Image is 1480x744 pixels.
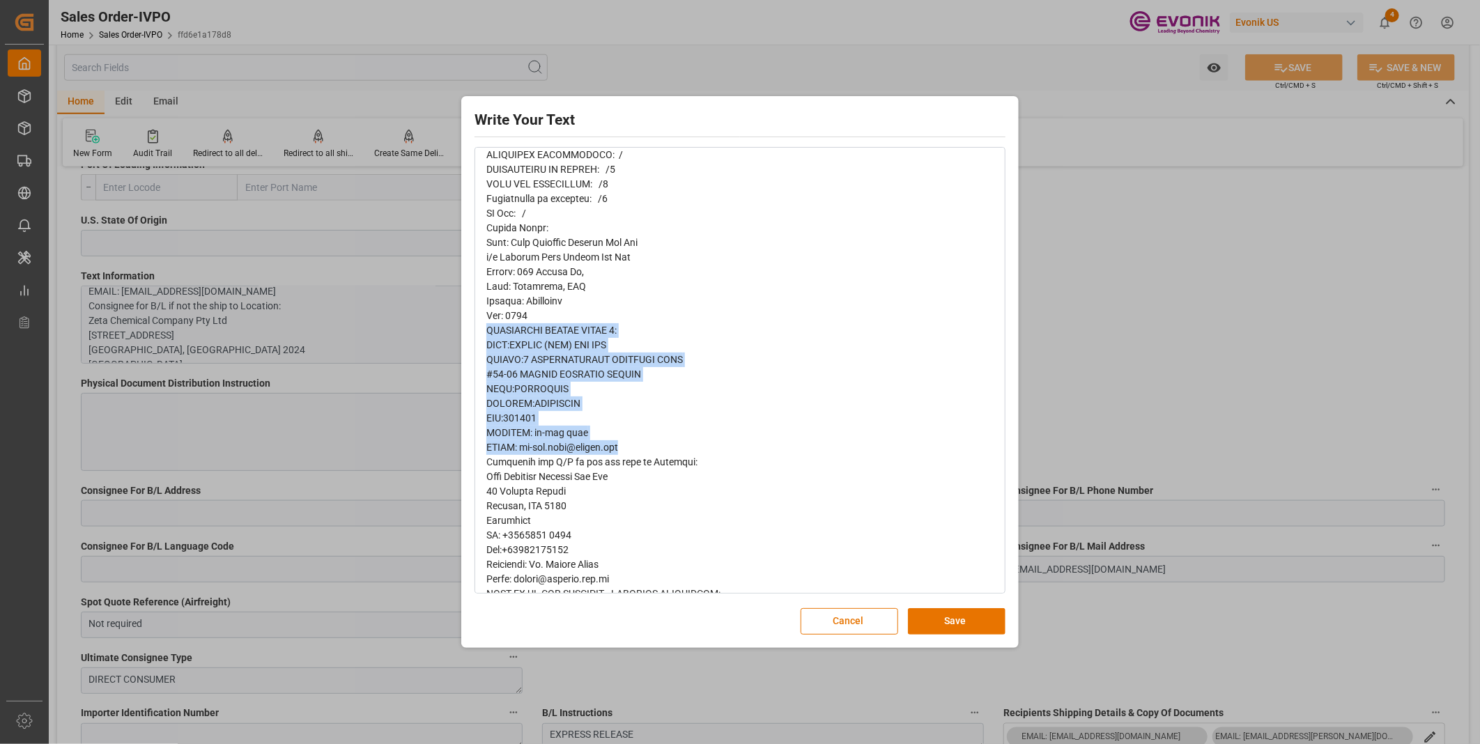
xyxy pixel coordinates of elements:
[908,608,1005,635] button: Save
[801,608,898,635] button: Cancel
[475,109,1005,132] h2: Write Your Text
